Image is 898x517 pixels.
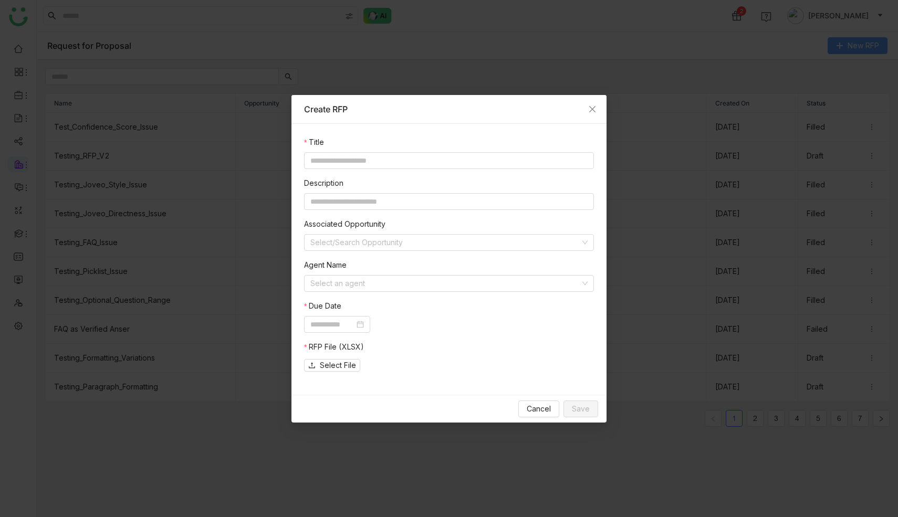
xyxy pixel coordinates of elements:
[304,177,343,189] label: Description
[320,360,356,371] span: Select File
[304,259,347,271] label: Agent Name
[304,300,341,312] label: Due Date
[578,95,607,123] button: Close
[304,341,364,353] label: RFP File (XLSX)
[304,103,594,115] div: Create RFP
[304,136,324,148] label: Title
[563,400,598,417] button: Save
[304,359,360,372] button: Select File
[518,400,559,417] button: Cancel
[527,403,551,415] span: Cancel
[304,218,385,230] label: Associated Opportunity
